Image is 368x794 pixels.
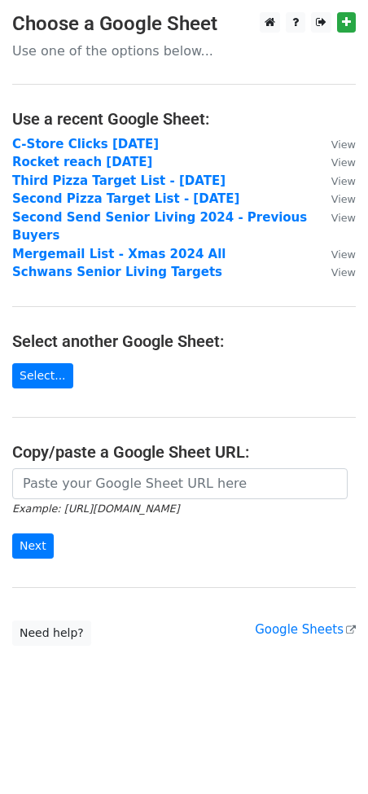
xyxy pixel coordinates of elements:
a: View [315,137,356,151]
h4: Use a recent Google Sheet: [12,109,356,129]
a: C-Store Clicks [DATE] [12,137,159,151]
a: Need help? [12,621,91,646]
input: Paste your Google Sheet URL here [12,468,348,499]
a: Schwans Senior Living Targets [12,265,222,279]
a: Mergemail List - Xmas 2024 All [12,247,226,261]
a: View [315,247,356,261]
a: Select... [12,363,73,388]
small: View [331,193,356,205]
small: View [331,266,356,279]
small: View [331,138,356,151]
input: Next [12,533,54,559]
a: View [315,191,356,206]
a: Google Sheets [255,622,356,637]
h4: Copy/paste a Google Sheet URL: [12,442,356,462]
a: Second Send Senior Living 2024 - Previous Buyers [12,210,307,243]
a: View [315,210,356,225]
small: View [331,212,356,224]
a: View [315,155,356,169]
a: Rocket reach [DATE] [12,155,152,169]
a: Third Pizza Target List - [DATE] [12,173,226,188]
small: View [331,175,356,187]
small: Example: [URL][DOMAIN_NAME] [12,502,179,515]
h3: Choose a Google Sheet [12,12,356,36]
small: View [331,248,356,261]
small: View [331,156,356,169]
p: Use one of the options below... [12,42,356,59]
a: Second Pizza Target List - [DATE] [12,191,239,206]
a: View [315,173,356,188]
a: View [315,265,356,279]
h4: Select another Google Sheet: [12,331,356,351]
